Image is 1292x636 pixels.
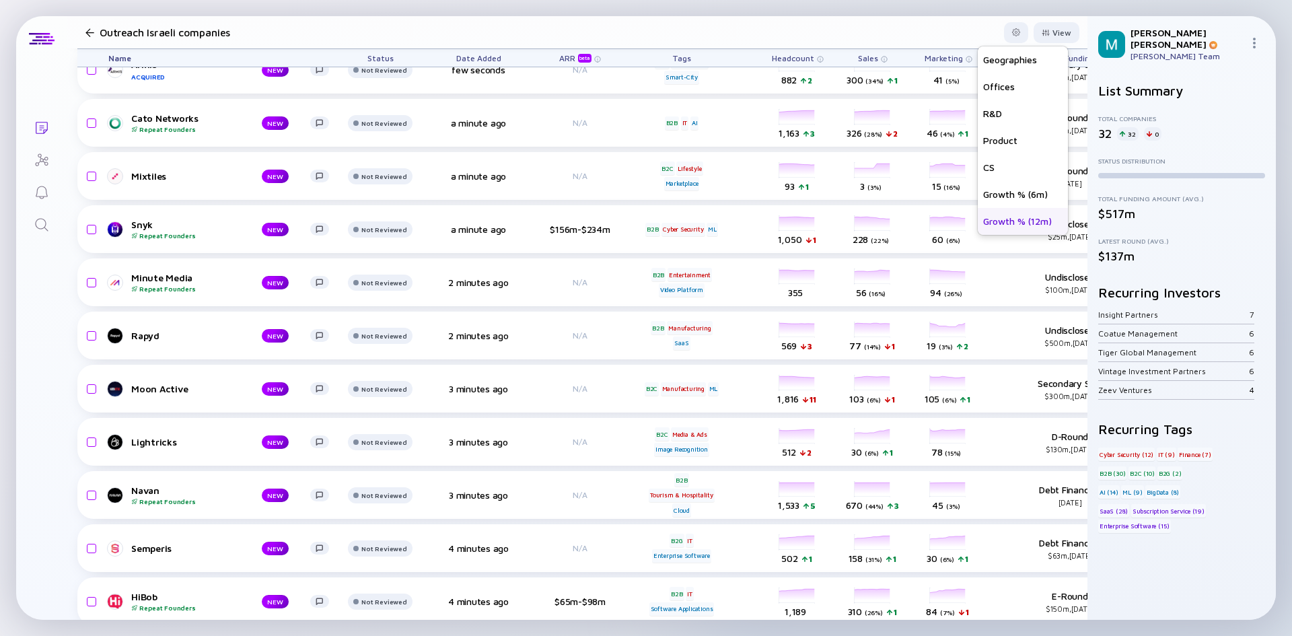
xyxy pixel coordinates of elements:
button: View [1034,22,1079,43]
div: Not Reviewed [361,225,406,234]
div: [PERSON_NAME] Team [1130,51,1244,61]
div: ARR [559,53,594,63]
a: Cato NetworksRepeat FoundersNEW [108,112,340,133]
div: Cyber Security (12) [1098,448,1155,461]
div: N/A [536,330,624,341]
div: 2 minutes ago [441,277,516,288]
a: MixtilesNEW [108,168,340,184]
div: Lightricks [131,436,240,448]
div: Secondary Sale [1026,378,1114,400]
div: Video Platform [659,283,705,297]
div: Offices [978,73,1068,100]
div: N/A [536,384,624,394]
h2: Recurring Investors [1098,285,1265,300]
div: Manufacturing [667,321,712,334]
div: SaaS (28) [1098,504,1129,518]
div: Armis [131,59,240,81]
div: Undisclosed [1026,271,1114,294]
div: BigData (8) [1145,485,1180,499]
h1: Outreach Israeli companies [100,26,230,38]
div: Undisclosed [1026,324,1114,347]
div: Subscription Service (19) [1131,504,1206,518]
a: SemperisNEW [108,540,340,557]
div: 7 [1250,310,1254,320]
div: Tiger Global Management [1098,347,1249,357]
div: $150m, [DATE] [1026,604,1114,613]
div: B2B (30) [1098,466,1126,480]
div: B2G (2) [1157,466,1183,480]
div: Marketplace [664,177,700,190]
a: SnykRepeat FoundersNEW [108,219,340,240]
div: 32 [1117,127,1139,141]
div: Vintage Investment Partners [1098,366,1249,376]
div: 2 minutes ago [441,330,516,341]
div: Not Reviewed [361,385,406,393]
div: [DATE] [1026,498,1114,507]
div: 3 minutes ago [441,383,516,394]
div: Entertainment [668,268,712,281]
div: CS [978,154,1068,181]
div: B2C [645,382,659,396]
div: Debt Financing [1026,537,1114,560]
span: Marketing [925,53,963,63]
div: IT [686,534,694,547]
img: Menu [1249,38,1260,48]
div: SaaS [673,337,690,350]
div: 6 [1249,328,1254,339]
div: Smart-City [664,71,699,84]
div: Product [978,127,1068,154]
div: B2C [660,162,674,175]
div: B2B [651,268,666,281]
div: $517m [1098,207,1265,221]
span: Sales [858,53,878,63]
div: Not Reviewed [361,172,406,180]
div: Snyk [131,219,240,240]
div: Name [98,49,340,67]
div: Growth % (12m) [978,208,1068,235]
div: N/A [536,171,624,181]
div: Tags [644,49,719,67]
div: Latest Round (Avg.) [1098,237,1265,245]
div: N/A [536,543,624,553]
div: Not Reviewed [361,438,406,446]
div: IT [686,587,694,600]
div: ML [707,223,718,236]
div: Lifestyle [676,162,703,175]
div: [PERSON_NAME] [PERSON_NAME] [1130,27,1244,50]
div: HiBob [131,591,240,612]
span: Headcount [772,53,814,63]
div: Minute Media [131,272,240,293]
a: Reminders [16,175,67,207]
a: RapydNEW [108,328,340,344]
div: Enterprise Software [652,549,711,563]
div: Moon Active [131,383,240,394]
div: $137m [1098,249,1265,263]
div: E-Round [1026,590,1114,613]
div: ML (9) [1121,485,1144,499]
div: N/A [536,65,624,75]
div: 6 [1249,366,1254,376]
div: Repeat Founders [131,285,240,293]
a: Minute MediaRepeat FoundersNEW [108,272,340,293]
div: Repeat Founders [131,497,240,505]
div: Not Reviewed [361,332,406,340]
div: 3 minutes ago [441,489,516,501]
div: Tourism & Hospitality [649,489,715,502]
div: $156m-$234m [536,223,624,235]
div: Growth % (6m) [978,181,1068,208]
div: B2B [670,587,684,600]
div: Debt Financing [1026,484,1114,507]
div: Media & Ads [671,427,709,441]
a: HiBobRepeat FoundersNEW [108,591,340,612]
div: Zeev Ventures [1098,385,1250,395]
div: Acquired [131,73,240,81]
div: Software Applications [649,602,715,616]
div: Not Reviewed [361,119,406,127]
a: Moon ActiveNEW [108,381,340,397]
div: $65m-$98m [536,596,624,607]
div: B2B [674,473,688,487]
div: $130m, [DATE] [1026,445,1114,454]
a: Lists [16,110,67,143]
div: B2C (10) [1128,466,1155,480]
div: B2B [651,321,665,334]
